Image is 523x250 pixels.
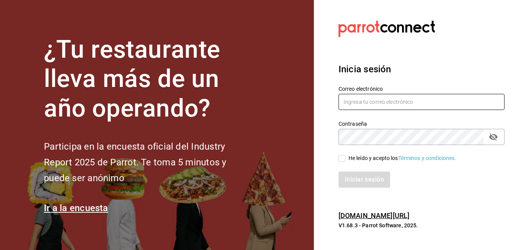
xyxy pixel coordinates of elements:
[487,130,500,143] button: passwordField
[349,154,456,162] div: He leído y acepto los
[339,86,505,91] label: Correo electrónico
[398,155,456,161] a: Términos y condiciones.
[44,35,252,123] h1: ¿Tu restaurante lleva más de un año operando?
[339,222,505,229] p: V1.68.3 - Parrot Software, 2025.
[44,203,108,213] a: Ir a la encuesta
[339,62,505,76] h3: Inicia sesión
[44,139,252,186] h2: Participa en la encuesta oficial del Industry Report 2025 de Parrot. Te toma 5 minutos y puede se...
[339,94,505,110] input: Ingresa tu correo electrónico
[339,212,409,220] a: [DOMAIN_NAME][URL]
[339,121,505,126] label: Contraseña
